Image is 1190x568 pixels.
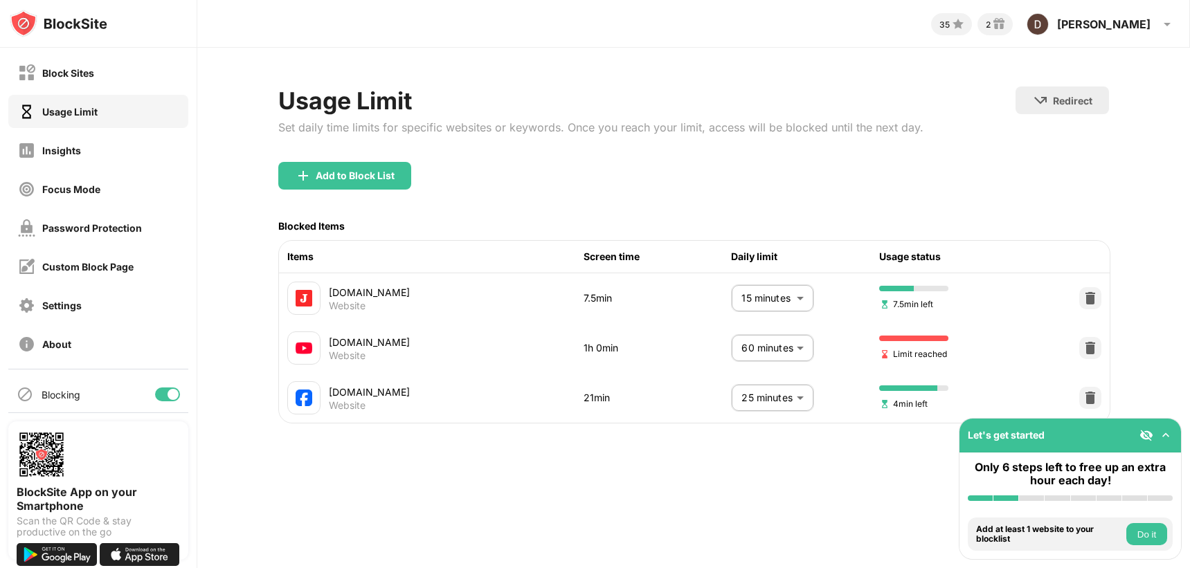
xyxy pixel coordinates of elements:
[584,249,732,264] div: Screen time
[17,543,97,566] img: get-it-on-google-play.svg
[42,389,80,401] div: Blocking
[1057,17,1151,31] div: [PERSON_NAME]
[18,103,35,120] img: time-usage-on.svg
[991,16,1007,33] img: reward-small.svg
[316,170,395,181] div: Add to Block List
[42,338,71,350] div: About
[100,543,180,566] img: download-on-the-app-store.svg
[10,10,107,37] img: logo-blocksite.svg
[329,335,584,349] div: [DOMAIN_NAME]
[731,249,879,264] div: Daily limit
[17,386,33,403] img: blocking-icon.svg
[950,16,966,33] img: points-small.svg
[741,390,791,405] p: 25 minutes
[976,524,1123,544] div: Add at least 1 website to your blocklist
[42,67,94,79] div: Block Sites
[939,19,950,30] div: 35
[18,64,35,82] img: block-off.svg
[18,142,35,159] img: insights-off.svg
[329,399,366,412] div: Website
[42,222,142,234] div: Password Protection
[879,349,890,360] img: hourglass-end.svg
[584,291,732,306] div: 7.5min
[1126,523,1167,545] button: Do it
[879,397,928,410] span: 4min left
[42,106,98,118] div: Usage Limit
[329,285,584,300] div: [DOMAIN_NAME]
[17,485,180,513] div: BlockSite App on your Smartphone
[329,300,366,312] div: Website
[584,340,732,356] div: 1h 0min
[287,249,584,264] div: Items
[1159,428,1173,442] img: omni-setup-toggle.svg
[1139,428,1153,442] img: eye-not-visible.svg
[741,340,791,356] p: 60 minutes
[329,349,366,362] div: Website
[296,390,312,406] img: favicons
[1027,13,1049,35] img: ACg8ocI6TesguidvPzjS5x4VAD-LPwzwtI7QVTMHrqhv6PXf6v1wHg=s96-c
[986,19,991,30] div: 2
[18,181,35,198] img: focus-off.svg
[584,390,732,405] div: 21min
[278,86,923,115] div: Usage Limit
[879,347,947,360] span: Limit reached
[42,183,100,195] div: Focus Mode
[296,290,312,306] img: favicons
[42,261,134,273] div: Custom Block Page
[329,385,584,399] div: [DOMAIN_NAME]
[741,291,791,306] p: 15 minutes
[879,299,890,310] img: hourglass-set.svg
[968,429,1045,441] div: Let's get started
[879,249,1027,264] div: Usage status
[18,258,35,275] img: customize-block-page-off.svg
[278,220,345,232] div: Blocked Items
[18,297,35,314] img: settings-off.svg
[18,336,35,353] img: about-off.svg
[879,297,933,311] span: 7.5min left
[296,340,312,356] img: favicons
[42,300,82,311] div: Settings
[968,461,1173,487] div: Only 6 steps left to free up an extra hour each day!
[42,145,81,156] div: Insights
[17,515,180,538] div: Scan the QR Code & stay productive on the go
[1053,95,1092,107] div: Redirect
[879,398,890,410] img: hourglass-set.svg
[278,120,923,134] div: Set daily time limits for specific websites or keywords. Once you reach your limit, access will b...
[18,219,35,237] img: password-protection-off.svg
[17,430,66,479] img: options-page-qr-code.png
